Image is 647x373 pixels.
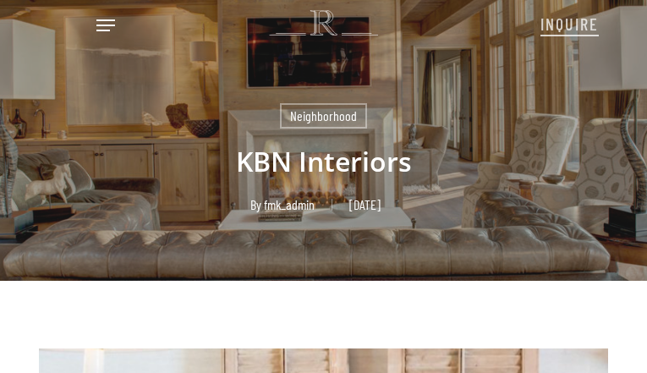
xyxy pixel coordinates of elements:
a: INQUIRE [540,5,599,41]
a: fmk_admin [264,196,315,212]
span: [DATE] [332,199,398,211]
a: Navigation Menu [96,17,115,34]
span: INQUIRE [540,14,599,34]
h1: KBN Interiors [39,129,608,195]
span: By [250,199,261,211]
a: Neighborhood [280,103,367,129]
